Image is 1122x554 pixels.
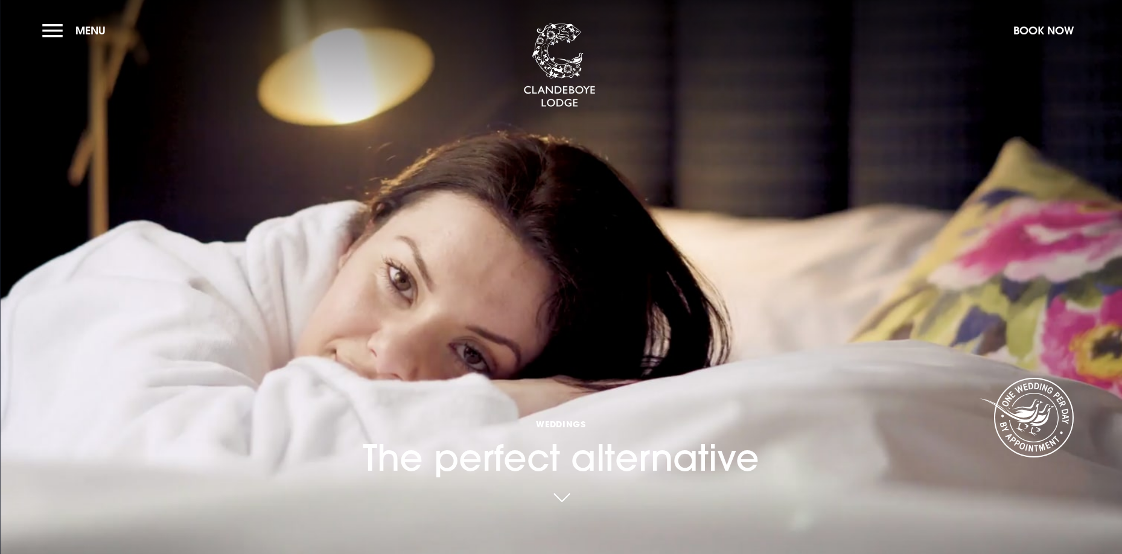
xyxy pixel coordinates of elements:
[363,350,759,479] h1: The perfect alternative
[363,418,759,430] span: Weddings
[75,24,106,37] span: Menu
[42,18,112,43] button: Menu
[1007,18,1080,43] button: Book Now
[523,24,596,108] img: Clandeboye Lodge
